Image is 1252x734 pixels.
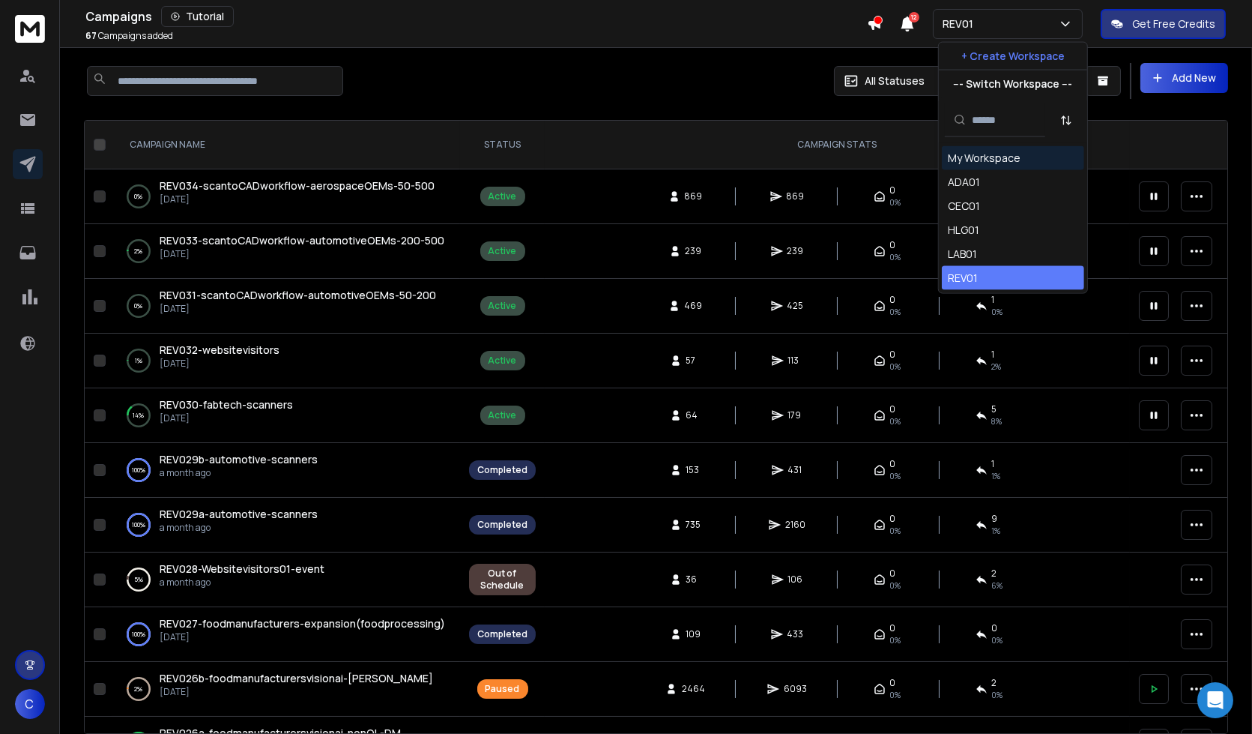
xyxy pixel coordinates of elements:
[135,353,142,368] p: 1 %
[112,443,460,498] td: 100%REV029b-automotive-scannersa month ago
[992,513,998,525] span: 9
[477,519,527,531] div: Completed
[112,498,460,553] td: 100%REV029a-automotive-scannersa month ago
[948,247,977,262] div: LAB01
[486,683,520,695] div: Paused
[686,355,701,367] span: 57
[112,279,460,334] td: 0%REV031-scantoCADworkflow-automotiveOEMs-50-200[DATE]
[909,12,919,22] span: 12
[160,671,433,686] a: REV026b-foodmanufacturersvisionai-[PERSON_NAME]
[160,288,436,302] span: REV031-scantoCADworkflow-automotiveOEMs-50-200
[953,76,1072,91] p: --- Switch Workspace ---
[112,662,460,717] td: 2%REV026b-foodmanufacturersvisionai-[PERSON_NAME][DATE]
[948,151,1020,166] div: My Workspace
[992,634,1003,646] span: 0 %
[112,169,460,224] td: 0%REV034-scantoCADworkflow-aerospaceOEMs-50-500[DATE]
[788,409,803,421] span: 179
[160,562,324,577] a: REV028-Websitevisitors01-event
[160,452,318,467] a: REV029b-automotive-scanners
[1197,682,1233,718] div: Open Intercom Messenger
[1132,16,1215,31] p: Get Free Credits
[890,677,896,689] span: 0
[160,616,445,631] span: REV027-foodmanufacturers-expansion(foodprocessing)
[489,190,517,202] div: Active
[948,223,979,238] div: HLG01
[477,628,527,640] div: Completed
[160,631,445,643] p: [DATE]
[890,568,896,580] span: 0
[686,464,701,476] span: 153
[489,409,517,421] div: Active
[686,519,701,531] span: 735
[992,403,997,415] span: 5
[135,189,143,204] p: 0 %
[784,683,807,695] span: 6093
[85,29,97,42] span: 67
[160,562,324,576] span: REV028-Websitevisitors01-event
[160,193,435,205] p: [DATE]
[160,686,433,698] p: [DATE]
[134,572,143,587] p: 5 %
[160,507,318,521] span: REV029a-automotive-scanners
[948,271,978,286] div: REV01
[133,408,145,423] p: 14 %
[686,574,701,586] span: 36
[948,199,980,214] div: CEC01
[992,677,997,689] span: 2
[785,519,805,531] span: 2160
[112,553,460,607] td: 5%REV028-Websitevisitors01-eventa month ago
[15,689,45,719] button: C
[160,671,433,685] span: REV026b-foodmanufacturersvisionai-[PERSON_NAME]
[112,224,460,279] td: 2%REV033-scantoCADworkflow-automotiveOEMs-200-500[DATE]
[160,303,436,315] p: [DATE]
[685,300,703,312] span: 469
[160,397,293,412] a: REV030-fabtech-scanners
[890,415,901,427] span: 0%
[686,409,701,421] span: 64
[135,682,143,697] p: 2 %
[788,574,803,586] span: 106
[160,233,444,247] span: REV033-scantoCADworkflow-automotiveOEMs-200-500
[992,525,1001,537] span: 1 %
[890,634,901,646] span: 0%
[686,245,702,257] span: 239
[160,616,445,631] a: REV027-foodmanufacturers-expansion(foodprocessing)
[787,190,805,202] span: 869
[992,306,1003,318] span: 0 %
[489,300,517,312] div: Active
[943,16,979,31] p: REV01
[787,245,804,257] span: 239
[160,522,318,534] p: a month ago
[890,458,896,470] span: 0
[160,452,318,466] span: REV029b-automotive-scanners
[890,513,896,525] span: 0
[160,233,444,248] a: REV033-scantoCADworkflow-automotiveOEMs-200-500
[992,470,1001,482] span: 1 %
[890,294,896,306] span: 0
[992,568,997,580] span: 2
[160,178,435,193] span: REV034-scantoCADworkflow-aerospaceOEMs-50-500
[686,628,701,640] span: 109
[890,196,901,208] span: 0%
[545,121,1130,169] th: CAMPAIGN STATS
[1101,9,1226,39] button: Get Free Credits
[85,30,173,42] p: Campaigns added
[992,622,998,634] span: 0
[477,568,527,592] div: Out of Schedule
[85,6,867,27] div: Campaigns
[992,689,1003,701] span: 0 %
[135,244,143,259] p: 2 %
[682,683,705,695] span: 2464
[948,175,980,190] div: ADA01
[890,184,896,196] span: 0
[160,358,279,370] p: [DATE]
[890,349,896,361] span: 0
[160,343,279,358] a: REV032-websitevisitors
[890,403,896,415] span: 0
[132,627,145,642] p: 100 %
[477,464,527,476] div: Completed
[890,622,896,634] span: 0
